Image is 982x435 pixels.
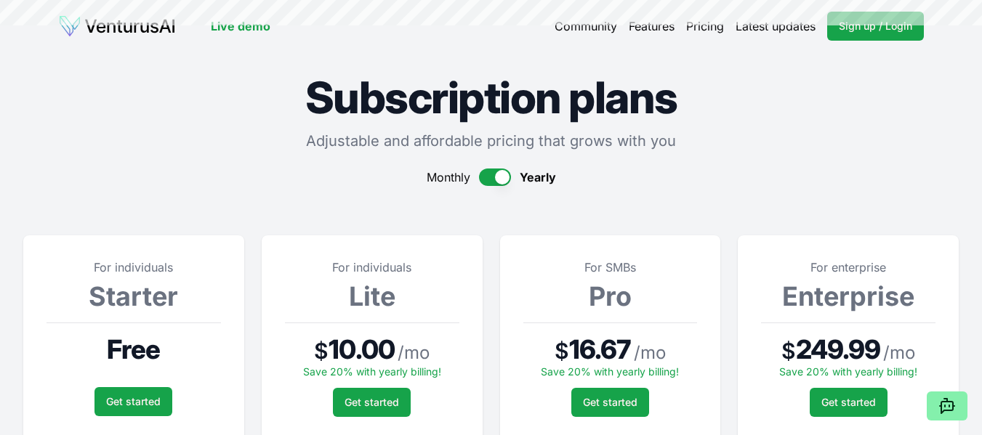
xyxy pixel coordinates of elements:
[571,388,649,417] a: Get started
[796,335,881,364] span: 249.99
[285,282,459,311] h3: Lite
[47,282,221,311] h3: Starter
[94,387,172,416] a: Get started
[779,365,917,378] span: Save 20% with yearly billing!
[333,388,411,417] a: Get started
[686,17,724,35] a: Pricing
[523,282,698,311] h3: Pro
[523,259,698,276] p: For SMBs
[827,12,924,41] a: Sign up / Login
[520,168,556,186] span: Yearly
[634,341,666,365] span: / mo
[47,259,221,276] p: For individuals
[810,388,888,417] a: Get started
[555,338,569,364] span: $
[107,335,160,364] span: Free
[23,76,959,119] h1: Subscription plans
[781,338,796,364] span: $
[211,17,270,35] a: Live demo
[303,365,441,378] span: Save 20% with yearly billing!
[761,259,935,276] p: For enterprise
[329,335,395,364] span: 10.00
[839,19,912,33] span: Sign up / Login
[736,17,816,35] a: Latest updates
[569,335,632,364] span: 16.67
[427,168,470,186] span: Monthly
[541,365,679,378] span: Save 20% with yearly billing!
[629,17,675,35] a: Features
[761,282,935,311] h3: Enterprise
[314,338,329,364] span: $
[398,341,430,365] span: / mo
[23,131,959,151] p: Adjustable and affordable pricing that grows with you
[883,341,915,365] span: / mo
[58,15,176,38] img: logo
[285,259,459,276] p: For individuals
[555,17,617,35] a: Community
